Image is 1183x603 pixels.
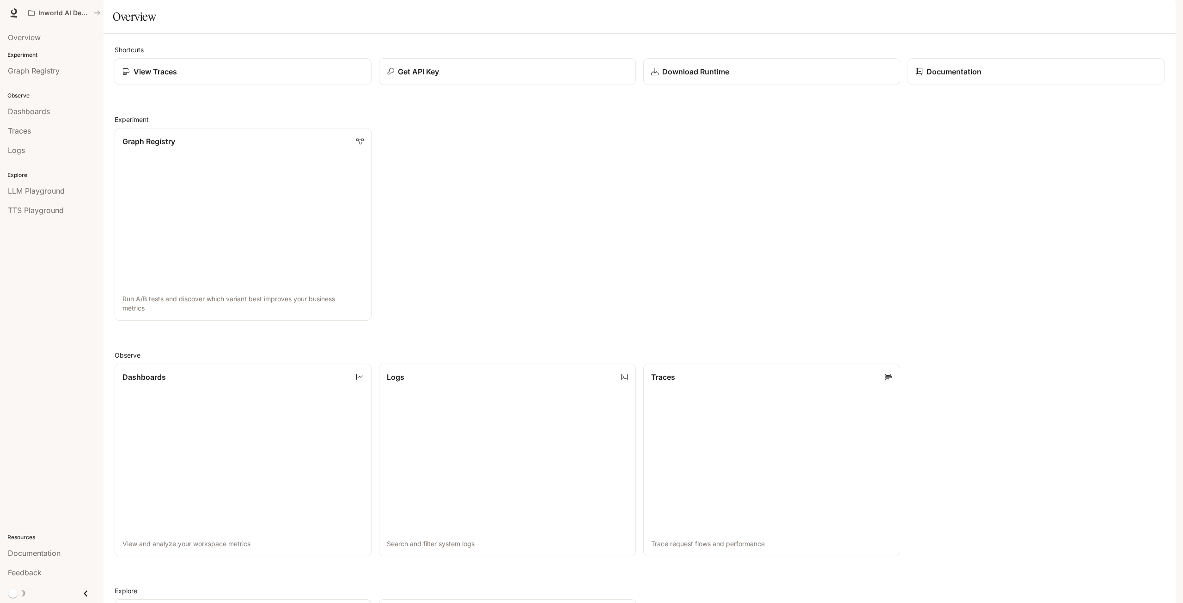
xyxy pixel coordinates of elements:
[115,45,1165,55] h2: Shortcuts
[122,372,166,383] p: Dashboards
[398,66,439,77] p: Get API Key
[122,136,175,147] p: Graph Registry
[387,372,404,383] p: Logs
[651,539,892,548] p: Trace request flows and performance
[122,294,364,313] p: Run A/B tests and discover which variant best improves your business metrics
[122,539,364,548] p: View and analyze your workspace metrics
[379,58,636,85] button: Get API Key
[24,4,104,22] button: All workspaces
[643,364,900,556] a: TracesTrace request flows and performance
[115,586,1165,596] h2: Explore
[908,58,1165,85] a: Documentation
[115,58,372,85] a: View Traces
[387,539,628,548] p: Search and filter system logs
[115,350,1165,360] h2: Observe
[379,364,636,556] a: LogsSearch and filter system logs
[113,7,156,26] h1: Overview
[38,9,90,17] p: Inworld AI Demos
[651,372,675,383] p: Traces
[662,66,729,77] p: Download Runtime
[115,115,1165,124] h2: Experiment
[643,58,900,85] a: Download Runtime
[134,66,177,77] p: View Traces
[115,128,372,321] a: Graph RegistryRun A/B tests and discover which variant best improves your business metrics
[115,364,372,556] a: DashboardsView and analyze your workspace metrics
[927,66,982,77] p: Documentation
